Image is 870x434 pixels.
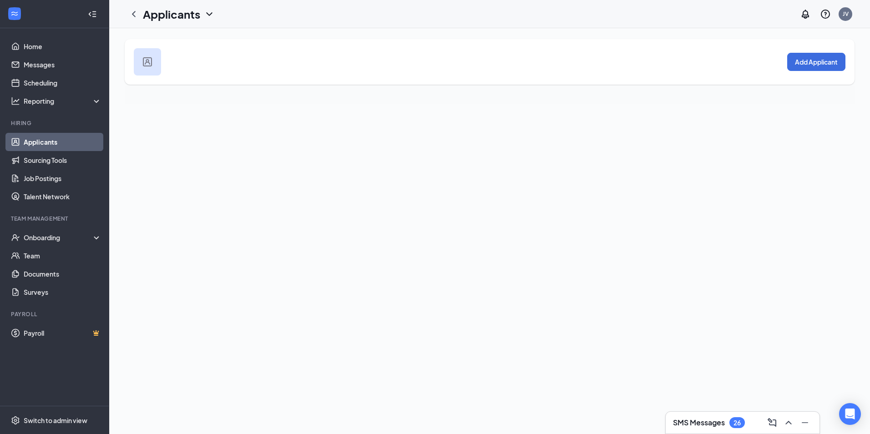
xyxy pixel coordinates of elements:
[24,56,101,74] a: Messages
[24,169,101,187] a: Job Postings
[24,324,101,342] a: PayrollCrown
[143,6,200,22] h1: Applicants
[733,419,741,427] div: 26
[24,133,101,151] a: Applicants
[798,415,812,430] button: Minimize
[11,119,100,127] div: Hiring
[673,418,725,428] h3: SMS Messages
[24,96,102,106] div: Reporting
[128,9,139,20] svg: ChevronLeft
[767,417,778,428] svg: ComposeMessage
[799,417,810,428] svg: Minimize
[839,403,861,425] div: Open Intercom Messenger
[143,57,152,66] img: user icon
[11,233,20,242] svg: UserCheck
[11,96,20,106] svg: Analysis
[11,215,100,222] div: Team Management
[24,151,101,169] a: Sourcing Tools
[24,74,101,92] a: Scheduling
[11,416,20,425] svg: Settings
[24,247,101,265] a: Team
[24,283,101,301] a: Surveys
[820,9,831,20] svg: QuestionInfo
[11,310,100,318] div: Payroll
[24,416,87,425] div: Switch to admin view
[204,9,215,20] svg: ChevronDown
[843,10,849,18] div: JV
[783,417,794,428] svg: ChevronUp
[765,415,779,430] button: ComposeMessage
[781,415,796,430] button: ChevronUp
[24,233,94,242] div: Onboarding
[24,37,101,56] a: Home
[787,53,845,71] button: Add Applicant
[24,265,101,283] a: Documents
[10,9,19,18] svg: WorkstreamLogo
[24,187,101,206] a: Talent Network
[88,10,97,19] svg: Collapse
[800,9,811,20] svg: Notifications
